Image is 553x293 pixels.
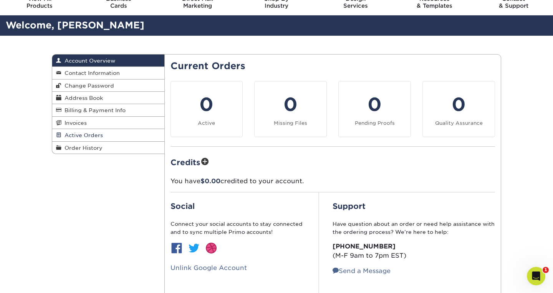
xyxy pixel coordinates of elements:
[52,79,164,92] a: Change Password
[274,120,307,126] small: Missing Files
[176,91,238,118] div: 0
[333,243,396,250] strong: [PHONE_NUMBER]
[52,67,164,79] a: Contact Information
[171,177,495,186] p: You have credited to your account.
[52,104,164,116] a: Billing & Payment Info
[61,95,103,101] span: Address Book
[333,267,391,275] a: Send a Message
[333,220,495,236] p: Have question about an order or need help assistance with the ordering process? We’re here to help:
[333,202,495,211] h2: Support
[171,220,305,236] p: Connect your social accounts to stay connected and to sync multiple Primo accounts!
[543,267,549,273] span: 1
[527,267,545,285] iframe: Intercom live chat
[355,120,395,126] small: Pending Proofs
[61,58,115,64] span: Account Overview
[171,81,243,137] a: 0 Active
[427,91,490,118] div: 0
[171,61,495,72] h2: Current Orders
[171,264,247,271] a: Unlink Google Account
[422,81,495,137] a: 0 Quality Assurance
[2,270,65,290] iframe: Google Customer Reviews
[435,120,483,126] small: Quality Assurance
[343,91,406,118] div: 0
[205,242,217,254] img: btn-dribbble.jpg
[61,70,120,76] span: Contact Information
[61,107,126,113] span: Billing & Payment Info
[171,202,305,211] h2: Social
[61,83,114,89] span: Change Password
[338,81,411,137] a: 0 Pending Proofs
[61,132,103,138] span: Active Orders
[52,55,164,67] a: Account Overview
[259,91,322,118] div: 0
[61,145,103,151] span: Order History
[52,129,164,141] a: Active Orders
[188,242,200,254] img: btn-twitter.jpg
[198,120,215,126] small: Active
[333,242,495,260] p: (M-F 9am to 7pm EST)
[52,117,164,129] a: Invoices
[171,156,495,168] h2: Credits
[52,142,164,154] a: Order History
[254,81,327,137] a: 0 Missing Files
[171,242,183,254] img: btn-facebook.jpg
[200,177,220,185] span: $0.00
[52,92,164,104] a: Address Book
[61,120,87,126] span: Invoices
